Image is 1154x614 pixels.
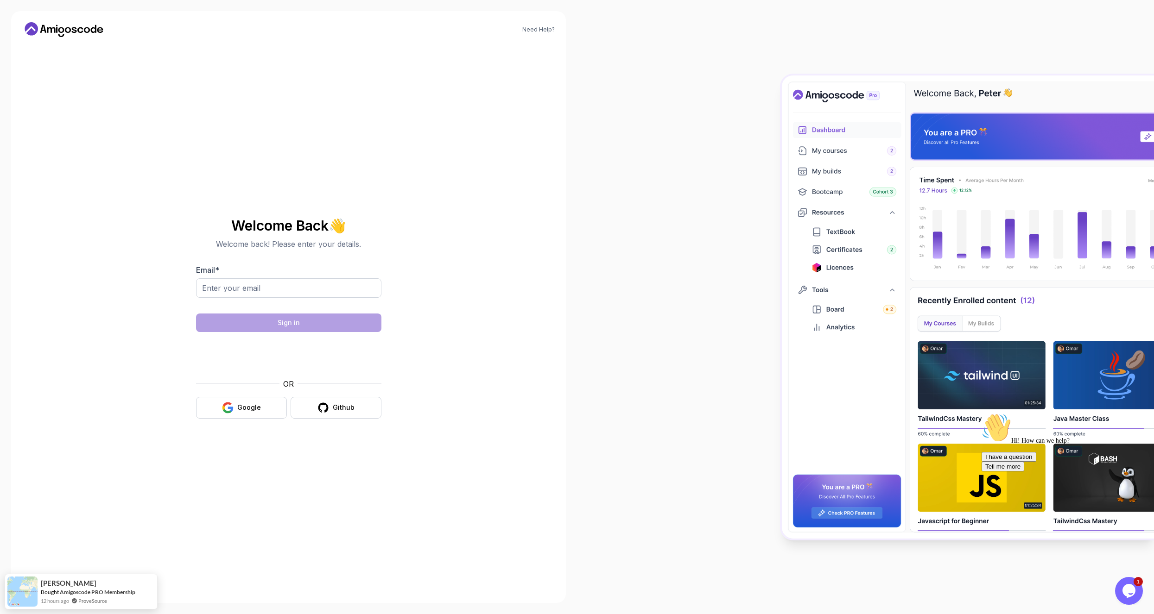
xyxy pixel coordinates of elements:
[283,378,294,389] p: OR
[291,397,381,419] button: Github
[196,218,381,233] h2: Welcome Back
[196,278,381,298] input: Enter your email
[4,4,33,33] img: :wave:
[4,28,92,35] span: Hi! How can we help?
[22,22,106,37] a: Home link
[278,318,300,327] div: Sign in
[196,265,219,275] label: Email *
[41,597,69,605] span: 12 hours ago
[196,238,381,250] p: Welcome back! Please enter your details.
[219,338,359,373] iframe: Widget containing checkbox for hCaptcha security challenge
[4,43,58,52] button: I have a question
[41,589,59,595] span: Bought
[237,403,261,412] div: Google
[4,52,46,62] button: Tell me more
[4,4,171,62] div: 👋Hi! How can we help?I have a questionTell me more
[522,26,555,33] a: Need Help?
[78,597,107,605] a: ProveSource
[41,579,96,587] span: [PERSON_NAME]
[60,589,135,595] a: Amigoscode PRO Membership
[7,576,38,607] img: provesource social proof notification image
[196,397,287,419] button: Google
[782,75,1154,539] img: Amigoscode Dashboard
[329,218,346,233] span: 👋
[196,313,381,332] button: Sign in
[978,409,1145,572] iframe: chat widget
[1115,577,1145,605] iframe: chat widget
[333,403,355,412] div: Github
